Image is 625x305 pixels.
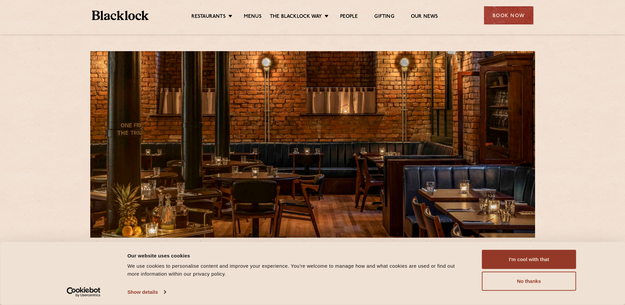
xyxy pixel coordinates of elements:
[374,14,394,21] a: Gifting
[244,14,262,21] a: Menus
[484,6,533,24] div: Book Now
[92,11,149,20] img: BL_Textured_Logo-footer-cropped.svg
[128,252,467,259] div: Our website uses cookies
[411,14,438,21] a: Our News
[482,250,576,269] button: I'm cool with that
[55,287,112,297] a: Usercentrics Cookiebot - opens in a new window
[482,272,576,291] button: No thanks
[128,287,166,297] a: Show details
[191,14,226,21] a: Restaurants
[270,14,322,21] a: The Blacklock Way
[340,14,358,21] a: People
[128,262,467,278] div: We use cookies to personalise content and improve your experience. You're welcome to manage how a...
